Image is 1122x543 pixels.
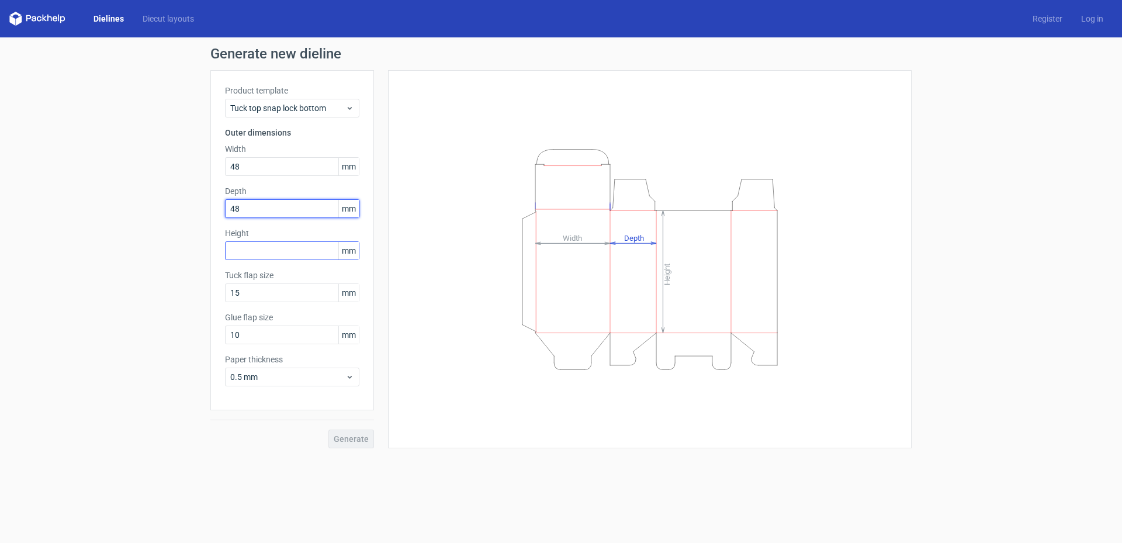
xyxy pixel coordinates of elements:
tspan: Depth [624,233,644,242]
span: 0.5 mm [230,371,345,383]
label: Paper thickness [225,354,359,365]
span: Tuck top snap lock bottom [230,102,345,114]
h1: Generate new dieline [210,47,912,61]
h3: Outer dimensions [225,127,359,139]
span: mm [338,158,359,175]
label: Tuck flap size [225,269,359,281]
a: Dielines [84,13,133,25]
tspan: Height [663,263,671,285]
span: mm [338,284,359,302]
a: Log in [1072,13,1113,25]
label: Width [225,143,359,155]
span: mm [338,242,359,260]
a: Register [1023,13,1072,25]
tspan: Width [563,233,582,242]
span: mm [338,326,359,344]
label: Height [225,227,359,239]
label: Product template [225,85,359,96]
a: Diecut layouts [133,13,203,25]
label: Depth [225,185,359,197]
span: mm [338,200,359,217]
label: Glue flap size [225,312,359,323]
